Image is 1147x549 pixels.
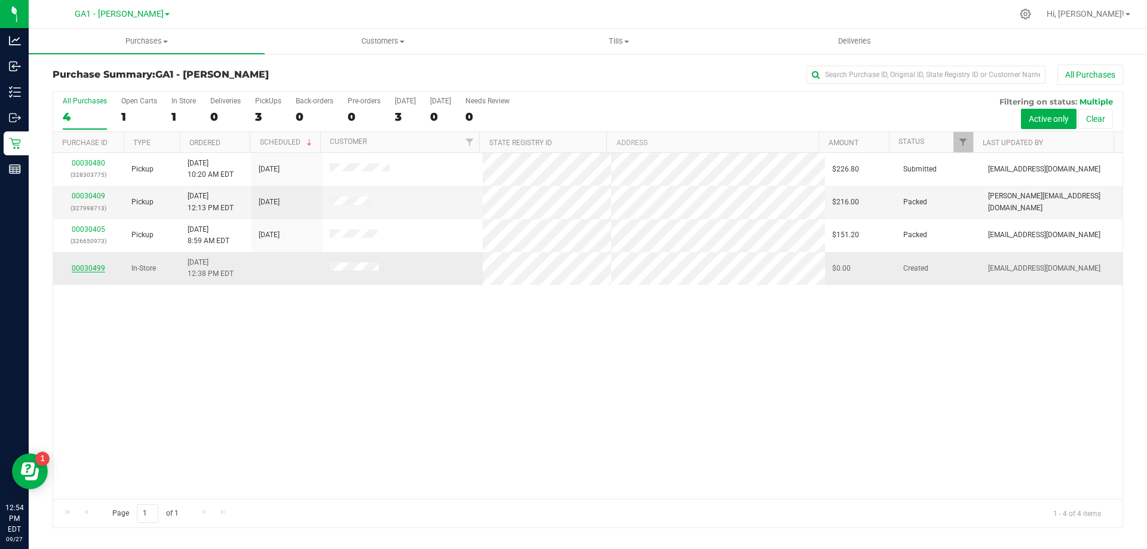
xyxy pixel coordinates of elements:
span: Pickup [131,197,154,208]
span: [DATE] 12:13 PM EDT [188,191,234,213]
span: Created [903,263,928,274]
span: Deliveries [822,36,887,47]
span: [DATE] [259,164,280,175]
div: [DATE] [395,97,416,105]
span: [EMAIL_ADDRESS][DOMAIN_NAME] [988,229,1100,241]
span: Purchases [29,36,265,47]
inline-svg: Inventory [9,86,21,98]
button: All Purchases [1057,65,1123,85]
button: Clear [1078,109,1113,129]
a: Tills [501,29,737,54]
span: [DATE] 8:59 AM EDT [188,224,229,247]
inline-svg: Analytics [9,35,21,47]
a: Scheduled [260,138,314,146]
h3: Purchase Summary: [53,69,409,80]
div: Back-orders [296,97,333,105]
div: 1 [121,110,157,124]
span: [DATE] 12:38 PM EDT [188,257,234,280]
span: Customers [265,36,500,47]
div: 3 [255,110,281,124]
div: PickUps [255,97,281,105]
span: [DATE] [259,229,280,241]
inline-svg: Outbound [9,112,21,124]
a: 00030499 [72,264,105,272]
a: Filter [953,132,973,152]
div: Open Carts [121,97,157,105]
span: 1 - 4 of 4 items [1044,504,1111,522]
div: In Store [171,97,196,105]
button: Active only [1021,109,1077,129]
a: Customer [330,137,367,146]
div: All Purchases [63,97,107,105]
span: [EMAIL_ADDRESS][DOMAIN_NAME] [988,164,1100,175]
div: Needs Review [465,97,510,105]
p: (326650973) [60,235,117,247]
a: 00030480 [72,159,105,167]
span: [EMAIL_ADDRESS][DOMAIN_NAME] [988,263,1100,274]
a: Type [133,139,151,147]
iframe: Resource center [12,453,48,489]
span: [DATE] 10:20 AM EDT [188,158,234,180]
a: Purchase ID [62,139,108,147]
div: Deliveries [210,97,241,105]
span: Multiple [1079,97,1113,106]
inline-svg: Inbound [9,60,21,72]
a: Customers [265,29,501,54]
a: Filter [459,132,479,152]
iframe: Resource center unread badge [35,452,50,466]
p: (328303775) [60,169,117,180]
a: Ordered [189,139,220,147]
a: 00030409 [72,192,105,200]
span: $226.80 [832,164,859,175]
span: In-Store [131,263,156,274]
div: 0 [430,110,451,124]
span: GA1 - [PERSON_NAME] [75,9,164,19]
input: 1 [137,504,158,523]
span: GA1 - [PERSON_NAME] [155,69,269,80]
span: $151.20 [832,229,859,241]
div: Manage settings [1018,8,1033,20]
span: Hi, [PERSON_NAME]! [1047,9,1124,19]
span: $216.00 [832,197,859,208]
div: 4 [63,110,107,124]
a: State Registry ID [489,139,552,147]
span: Submitted [903,164,937,175]
div: 0 [348,110,381,124]
a: Last Updated By [983,139,1043,147]
span: Filtering on status: [999,97,1077,106]
span: $0.00 [832,263,851,274]
div: Pre-orders [348,97,381,105]
div: 0 [210,110,241,124]
p: 09/27 [5,535,23,544]
a: 00030405 [72,225,105,234]
div: [DATE] [430,97,451,105]
a: Status [898,137,924,146]
span: Packed [903,229,927,241]
span: [PERSON_NAME][EMAIL_ADDRESS][DOMAIN_NAME] [988,191,1115,213]
span: Pickup [131,229,154,241]
div: 3 [395,110,416,124]
p: 12:54 PM EDT [5,502,23,535]
span: Tills [501,36,736,47]
input: Search Purchase ID, Original ID, State Registry ID or Customer Name... [806,66,1045,84]
span: [DATE] [259,197,280,208]
p: (327998713) [60,203,117,214]
div: 0 [296,110,333,124]
a: Purchases [29,29,265,54]
span: Pickup [131,164,154,175]
inline-svg: Reports [9,163,21,175]
a: Amount [829,139,858,147]
inline-svg: Retail [9,137,21,149]
div: 0 [465,110,510,124]
span: Page of 1 [102,504,188,523]
a: Deliveries [737,29,973,54]
div: 1 [171,110,196,124]
th: Address [606,132,818,153]
span: Packed [903,197,927,208]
